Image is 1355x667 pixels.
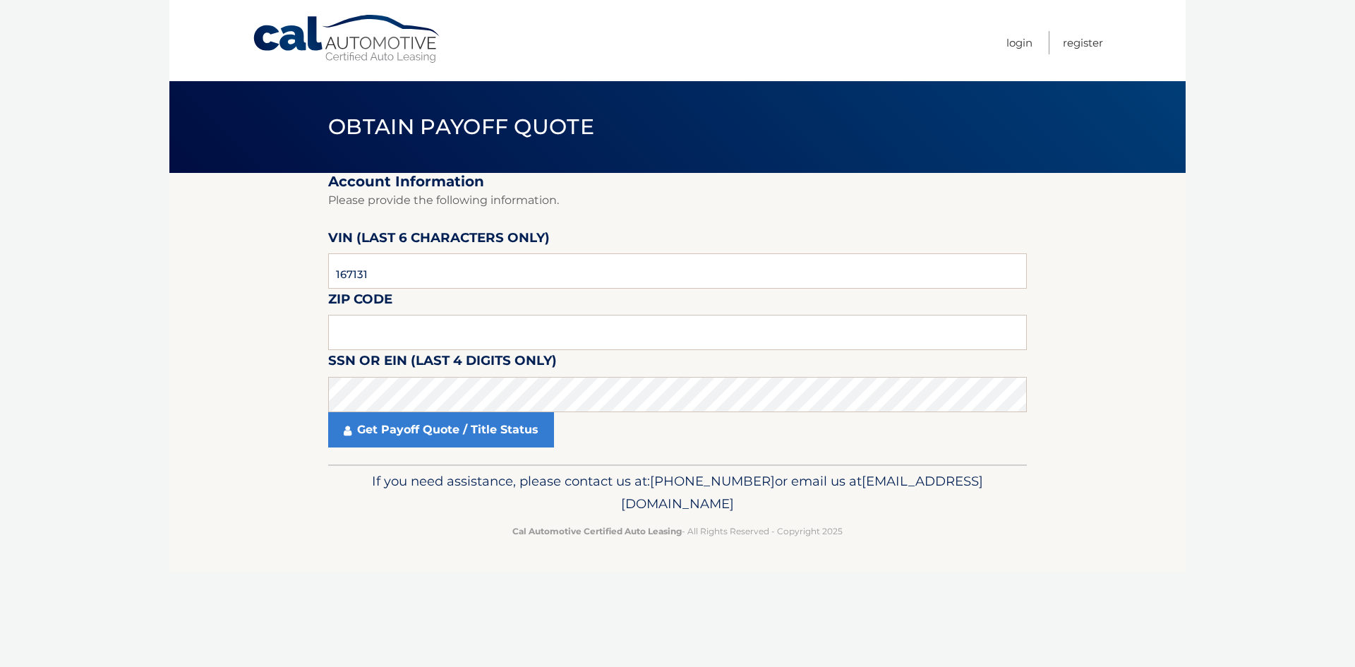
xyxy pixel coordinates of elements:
span: [PHONE_NUMBER] [650,473,775,489]
a: Register [1063,31,1103,54]
a: Get Payoff Quote / Title Status [328,412,554,447]
p: If you need assistance, please contact us at: or email us at [337,470,1018,515]
label: VIN (last 6 characters only) [328,227,550,253]
span: Obtain Payoff Quote [328,114,594,140]
p: - All Rights Reserved - Copyright 2025 [337,524,1018,539]
p: Please provide the following information. [328,191,1027,210]
label: SSN or EIN (last 4 digits only) [328,350,557,376]
strong: Cal Automotive Certified Auto Leasing [512,526,682,536]
a: Cal Automotive [252,14,442,64]
h2: Account Information [328,173,1027,191]
label: Zip Code [328,289,392,315]
a: Login [1006,31,1032,54]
